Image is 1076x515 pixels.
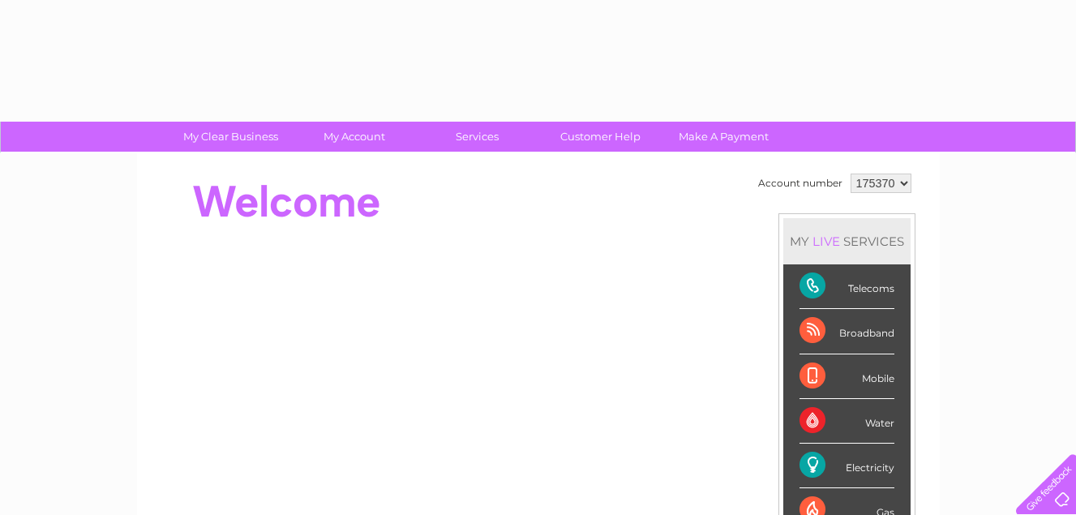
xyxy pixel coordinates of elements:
a: Services [410,122,544,152]
div: MY SERVICES [783,218,911,264]
a: Make A Payment [657,122,791,152]
div: Telecoms [799,264,894,309]
a: My Account [287,122,421,152]
a: My Clear Business [164,122,298,152]
div: LIVE [809,234,843,249]
div: Broadband [799,309,894,354]
div: Mobile [799,354,894,399]
td: Account number [754,170,847,197]
div: Electricity [799,444,894,488]
div: Water [799,399,894,444]
a: Customer Help [534,122,667,152]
